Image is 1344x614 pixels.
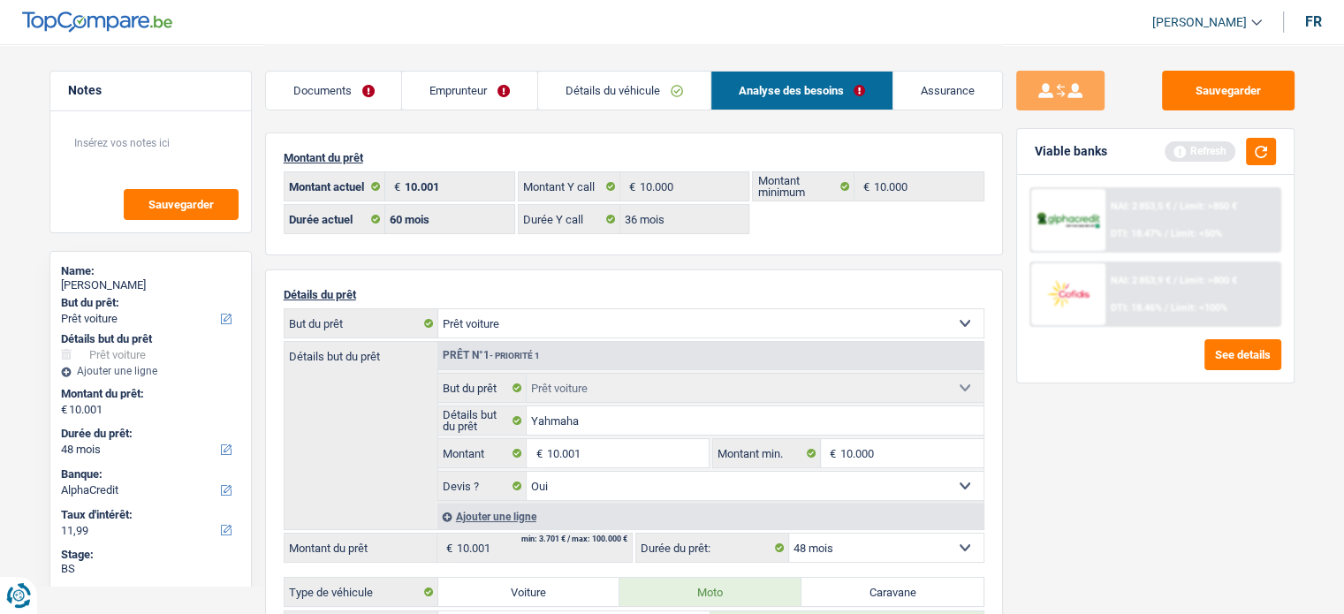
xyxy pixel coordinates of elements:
span: Sauvegarder [148,199,214,210]
span: Limit: <50% [1171,228,1222,239]
label: Type de véhicule [285,578,438,606]
label: Montant actuel [285,172,386,201]
a: Documents [266,72,402,110]
label: Montant Y call [519,172,620,201]
label: Banque: [61,467,237,481]
label: Devis ? [438,472,528,500]
label: Montant du prêt [285,534,437,562]
label: Montant du prêt: [61,387,237,401]
span: NAI: 2 853,9 € [1111,275,1171,286]
span: / [1173,201,1177,212]
div: Name: [61,264,240,278]
div: Ajouter une ligne [61,365,240,377]
a: Emprunteur [402,72,537,110]
div: Status: [61,584,240,598]
div: Viable banks [1035,144,1107,159]
div: Prêt n°1 [438,350,544,361]
span: - Priorité 1 [490,351,540,360]
div: Ajouter une ligne [437,504,983,529]
a: Assurance [893,72,1002,110]
label: Détails but du prêt [285,342,437,362]
button: See details [1204,339,1281,370]
label: Durée actuel [285,205,386,233]
span: € [821,439,840,467]
label: Voiture [438,578,620,606]
label: Détails but du prêt [438,406,528,435]
span: Limit: >800 € [1180,275,1237,286]
label: But du prêt: [61,296,237,310]
label: Durée Y call [519,205,620,233]
img: TopCompare Logo [22,11,172,33]
span: DTI: 18.47% [1111,228,1162,239]
label: But du prêt [285,309,438,337]
label: Taux d'intérêt: [61,508,237,522]
span: € [854,172,874,201]
p: Détails du prêt [284,288,984,301]
p: Montant du prêt [284,151,984,164]
div: Refresh [1165,141,1235,161]
a: [PERSON_NAME] [1138,8,1262,37]
h5: Notes [68,83,233,98]
span: Limit: <100% [1171,302,1227,314]
span: / [1165,228,1168,239]
span: / [1173,275,1177,286]
span: [PERSON_NAME] [1152,15,1247,30]
span: € [385,172,405,201]
div: fr [1305,13,1322,30]
a: Analyse des besoins [711,72,893,110]
label: Moto [619,578,801,606]
label: Montant [438,439,528,467]
button: Sauvegarder [124,189,239,220]
span: € [527,439,546,467]
span: / [1165,302,1168,314]
img: AlphaCredit [1036,210,1101,231]
span: € [620,172,640,201]
span: € [437,534,457,562]
label: Caravane [801,578,983,606]
img: Cofidis [1036,277,1101,310]
div: Stage: [61,548,240,562]
span: € [61,403,67,417]
div: min: 3.701 € / max: 100.000 € [521,535,627,543]
label: Durée du prêt: [636,534,789,562]
span: Limit: >850 € [1180,201,1237,212]
button: Sauvegarder [1162,71,1295,110]
span: NAI: 2 853,5 € [1111,201,1171,212]
div: BS [61,562,240,576]
label: Montant minimum [753,172,854,201]
label: But du prêt [438,374,528,402]
label: Montant min. [713,439,821,467]
a: Détails du véhicule [538,72,710,110]
span: DTI: 18.46% [1111,302,1162,314]
div: [PERSON_NAME] [61,278,240,292]
div: Détails but du prêt [61,332,240,346]
label: Durée du prêt: [61,427,237,441]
